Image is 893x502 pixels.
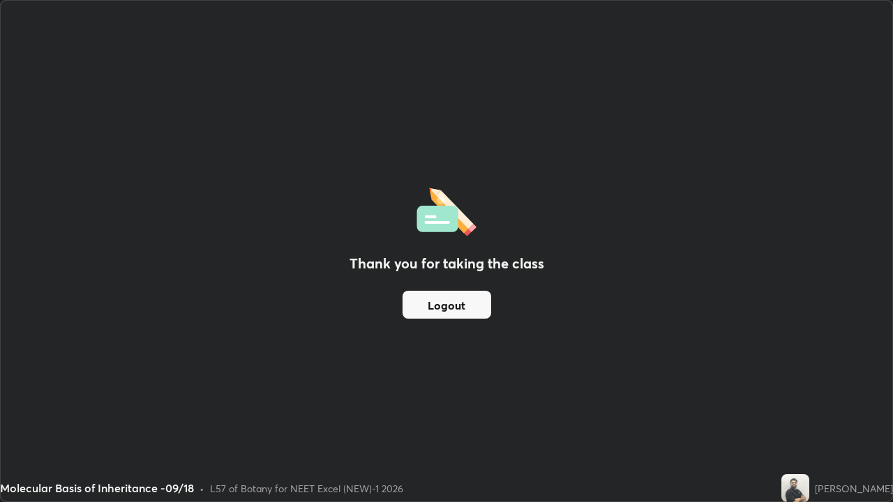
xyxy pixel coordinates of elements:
div: • [200,481,204,496]
div: [PERSON_NAME] [815,481,893,496]
h2: Thank you for taking the class [350,253,544,274]
img: fcfddd3f18814954914cb8d37cd5bb09.jpg [781,474,809,502]
button: Logout [403,291,491,319]
div: L57 of Botany for NEET Excel (NEW)-1 2026 [210,481,403,496]
img: offlineFeedback.1438e8b3.svg [417,183,476,236]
